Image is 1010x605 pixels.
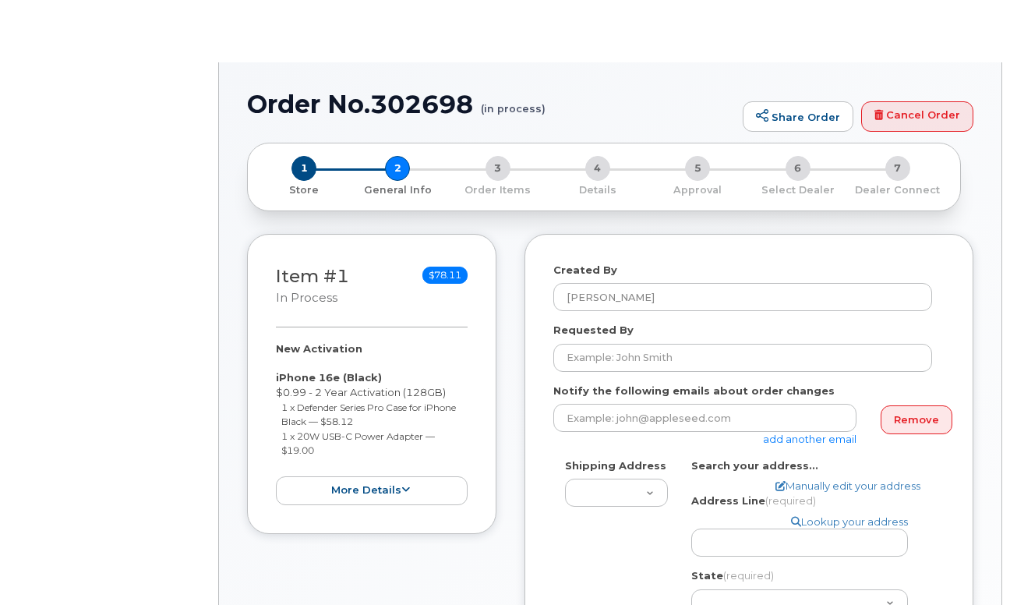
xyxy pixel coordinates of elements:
input: Example: john@appleseed.com [553,404,856,432]
strong: New Activation [276,342,362,355]
label: Created By [553,263,617,278]
a: Remove [881,405,952,434]
a: Lookup your address [791,515,908,529]
small: 1 x Defender Series Pro Case for iPhone Black — $58.12 [281,402,456,428]
label: Notify the following emails about order changes [553,384,835,398]
label: State [691,568,774,583]
a: add another email [763,433,856,445]
span: (required) [723,569,774,582]
a: 1 Store [260,181,348,197]
span: 1 [291,156,316,181]
h1: Order No.302698 [247,90,735,118]
input: Example: John Smith [553,344,932,372]
span: (required) [765,494,816,507]
a: Cancel Order [861,101,973,133]
button: more details [276,476,468,505]
label: Address Line [691,494,816,508]
a: Manually edit your address [775,479,920,494]
label: Requested By [553,323,634,338]
div: $0.99 - 2 Year Activation (128GB) [276,341,468,504]
small: in process [276,291,337,305]
strong: iPhone 16e (Black) [276,371,382,384]
a: Share Order [743,101,853,133]
label: Shipping Address [565,458,666,473]
h3: Item #1 [276,267,349,306]
label: Search your address... [691,458,818,473]
p: Store [267,183,341,197]
small: (in process) [481,90,546,115]
small: 1 x 20W USB-C Power Adapter — $19.00 [281,430,435,457]
span: $78.11 [422,267,468,284]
